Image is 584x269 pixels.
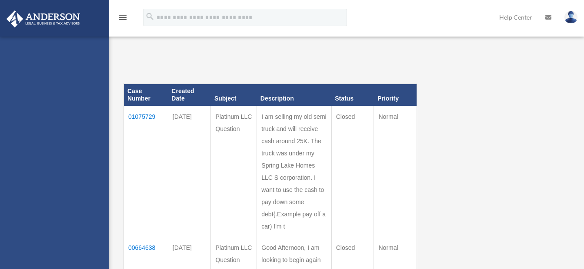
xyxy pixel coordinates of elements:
th: Created Date [168,84,211,106]
td: [DATE] [168,106,211,237]
img: Anderson Advisors Platinum Portal [4,10,83,27]
th: Description [257,84,331,106]
td: 01075729 [124,106,168,237]
a: menu [117,15,128,23]
img: User Pic [564,11,577,24]
th: Subject [211,84,257,106]
th: Status [331,84,374,106]
td: Normal [374,106,417,237]
td: Closed [331,106,374,237]
i: search [145,12,155,21]
th: Case Number [124,84,168,106]
i: menu [117,12,128,23]
td: Platinum LLC Question [211,106,257,237]
td: I am selling my old semi truck and will receive cash around 25K. The truck was under my Spring La... [257,106,331,237]
th: Priority [374,84,417,106]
